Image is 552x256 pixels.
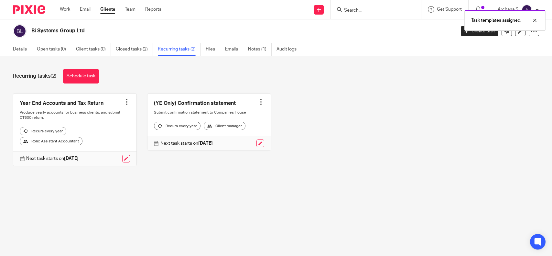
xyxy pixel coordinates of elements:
p: Task templates assigned. [471,17,521,24]
h2: Bi Systems Group Ltd [31,28,367,34]
img: svg%3E [522,5,532,15]
a: Reports [145,6,161,13]
a: Email [80,6,91,13]
img: svg%3E [13,24,27,38]
p: Next task starts on [26,155,79,162]
strong: [DATE] [198,141,213,146]
img: Pixie [13,5,45,14]
a: Notes (1) [248,43,272,56]
div: Role: Assistant Accountant [20,137,82,145]
a: Work [60,6,70,13]
a: Team [125,6,135,13]
a: Clients [100,6,115,13]
a: Schedule task [63,69,99,83]
strong: [DATE] [64,156,79,161]
a: Files [206,43,220,56]
span: (2) [50,73,57,79]
a: Client tasks (0) [76,43,111,56]
a: Open tasks (0) [37,43,71,56]
a: Details [13,43,32,56]
div: Recurs every year [20,127,66,135]
div: Client manager [204,122,245,130]
p: Next task starts on [160,140,213,147]
a: Audit logs [276,43,301,56]
h1: Recurring tasks [13,73,57,80]
a: Recurring tasks (2) [158,43,201,56]
a: Emails [225,43,243,56]
div: Recurs every year [154,122,200,130]
a: Create task [461,26,498,36]
a: Closed tasks (2) [116,43,153,56]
